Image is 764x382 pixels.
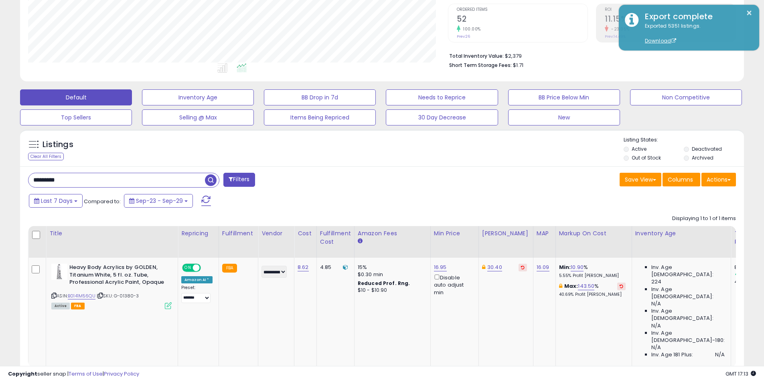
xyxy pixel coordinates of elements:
[564,282,578,290] b: Max:
[651,300,661,307] span: N/A
[386,89,498,105] button: Needs to Reprice
[513,61,523,69] span: $1.71
[668,176,693,184] span: Columns
[651,351,693,358] span: Inv. Age 181 Plus:
[651,344,661,351] span: N/A
[663,173,700,186] button: Columns
[715,351,725,358] span: N/A
[29,194,83,208] button: Last 7 Days
[358,238,363,245] small: Amazon Fees.
[651,307,725,322] span: Inv. Age [DEMOGRAPHIC_DATA]:
[632,146,646,152] label: Active
[222,229,255,238] div: Fulfillment
[635,229,728,238] div: Inventory Age
[487,263,502,271] a: 30.40
[222,264,237,273] small: FBA
[608,26,630,32] small: -23.05%
[320,264,348,271] div: 4.85
[386,109,498,125] button: 30 Day Decrease
[559,264,626,279] div: %
[69,370,103,378] a: Terms of Use
[537,229,552,238] div: MAP
[358,287,424,294] div: $10 - $10.90
[632,154,661,161] label: Out of Stock
[645,37,676,44] a: Download
[68,293,95,299] a: B0141M56QU
[701,173,736,186] button: Actions
[261,229,291,238] div: Vendor
[97,293,139,299] span: | SKU: G-01380-3
[183,265,193,271] span: ON
[449,53,504,59] b: Total Inventory Value:
[200,265,213,271] span: OFF
[651,278,661,285] span: 224
[555,226,632,258] th: The percentage added to the cost of goods (COGS) that forms the calculator for Min & Max prices.
[49,229,174,238] div: Title
[298,229,313,238] div: Cost
[457,34,470,39] small: Prev: 26
[651,286,725,300] span: Inv. Age [DEMOGRAPHIC_DATA]:
[725,370,756,378] span: 2025-10-8 17:13 GMT
[358,264,424,271] div: 15%
[605,34,626,39] small: Prev: 14.49%
[620,173,661,186] button: Save View
[624,136,744,144] p: Listing States:
[358,229,427,238] div: Amazon Fees
[136,197,183,205] span: Sep-23 - Sep-29
[651,329,725,344] span: Inv. Age [DEMOGRAPHIC_DATA]-180:
[605,14,736,25] h2: 11.15%
[264,109,376,125] button: Items Being Repriced
[8,370,139,378] div: seller snap | |
[639,22,753,45] div: Exported 5351 listings.
[434,273,472,296] div: Disable auto adjust min
[264,89,376,105] button: BB Drop in 7d
[223,173,255,187] button: Filters
[8,370,37,378] strong: Copyright
[571,263,584,271] a: 10.90
[559,273,626,279] p: 5.55% Profit [PERSON_NAME]
[104,370,139,378] a: Privacy Policy
[559,263,571,271] b: Min:
[84,198,121,205] span: Compared to:
[298,263,309,271] a: 8.62
[457,8,588,12] span: Ordered Items
[358,271,424,278] div: $0.30 min
[482,229,530,238] div: [PERSON_NAME]
[43,139,73,150] h5: Listings
[578,282,594,290] a: 143.50
[434,229,475,238] div: Min Price
[508,89,620,105] button: BB Price Below Min
[559,292,626,297] p: 40.69% Profit [PERSON_NAME]
[142,109,254,125] button: Selling @ Max
[41,197,73,205] span: Last 7 Days
[181,285,213,303] div: Preset:
[559,283,626,297] div: %
[69,264,167,288] b: Heavy Body Acrylics by GOLDEN, Titanium White, 5 fl. oz. Tube, Professional Acrylic Paint, Opaque
[20,89,132,105] button: Default
[734,229,764,246] div: Total Rev.
[457,14,588,25] h2: 52
[559,229,628,238] div: Markup on Cost
[651,322,661,329] span: N/A
[605,8,736,12] span: ROI
[258,226,294,258] th: CSV column name: cust_attr_2_Vendor
[20,109,132,125] button: Top Sellers
[181,276,213,283] div: Amazon AI *
[51,264,67,280] img: 31Gkt2eat6L._SL40_.jpg
[51,303,70,309] span: All listings currently available for purchase on Amazon
[181,229,215,238] div: Repricing
[28,153,64,160] div: Clear All Filters
[746,8,752,18] button: ×
[692,146,722,152] label: Deactivated
[672,215,736,222] div: Displaying 1 to 1 of 1 items
[692,154,713,161] label: Archived
[460,26,481,32] small: 100.00%
[639,11,753,22] div: Export complete
[51,264,172,308] div: ASIN:
[630,89,742,105] button: Non Competitive
[651,264,725,278] span: Inv. Age [DEMOGRAPHIC_DATA]:
[142,89,254,105] button: Inventory Age
[508,109,620,125] button: New
[537,263,549,271] a: 16.09
[124,194,193,208] button: Sep-23 - Sep-29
